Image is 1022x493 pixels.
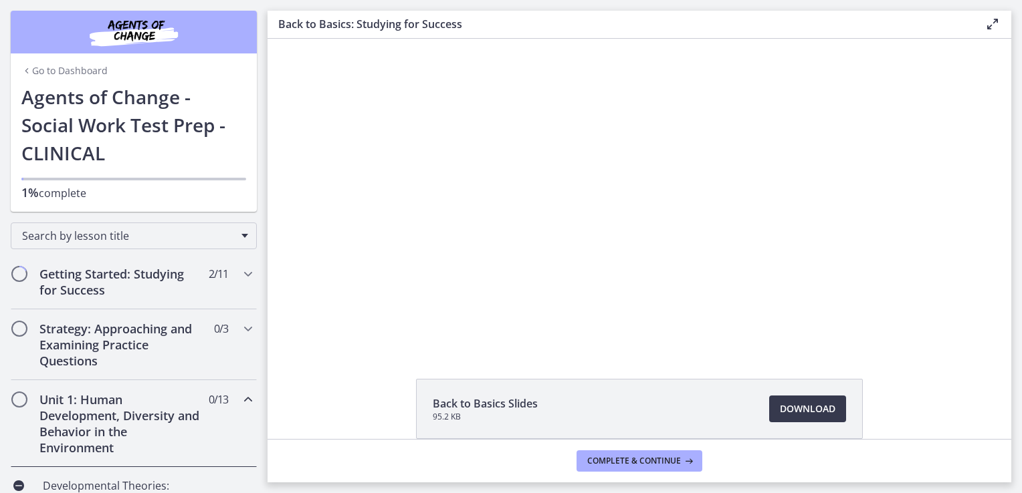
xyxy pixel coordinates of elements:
[21,184,246,201] p: complete
[780,401,835,417] span: Download
[209,266,228,282] span: 2 / 11
[54,16,214,48] img: Agents of Change
[433,395,538,412] span: Back to Basics Slides
[769,395,846,422] a: Download
[209,391,228,407] span: 0 / 13
[587,456,681,466] span: Complete & continue
[21,83,246,167] h1: Agents of Change - Social Work Test Prep - CLINICAL
[21,64,108,77] a: Go to Dashboard
[214,321,228,337] span: 0 / 3
[278,16,963,32] h3: Back to Basics: Studying for Success
[268,31,1011,348] iframe: Video Lesson
[39,391,203,456] h2: Unit 1: Human Development, Diversity and Behavior in the Environment
[11,222,257,249] div: Search by lesson title
[21,184,39,200] span: 1%
[433,412,538,422] span: 95.2 KB
[22,228,235,243] span: Search by lesson title
[39,266,203,298] h2: Getting Started: Studying for Success
[577,450,702,472] button: Complete & continue
[39,321,203,369] h2: Strategy: Approaching and Examining Practice Questions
